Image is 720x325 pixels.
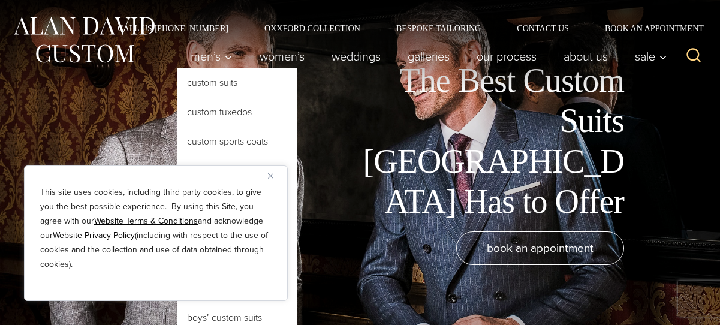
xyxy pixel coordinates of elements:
[40,185,272,272] p: This site uses cookies, including third party cookies, to give you the best possible experience. ...
[177,44,674,68] nav: Primary Navigation
[394,44,463,68] a: Galleries
[487,239,594,257] span: book an appointment
[191,50,233,62] span: Men’s
[268,173,273,179] img: Close
[177,68,297,97] a: Custom Suits
[378,24,499,32] a: Bespoke Tailoring
[499,24,587,32] a: Contact Us
[246,24,378,32] a: Oxxford Collection
[100,24,246,32] a: Call Us [PHONE_NUMBER]
[318,44,394,68] a: weddings
[100,24,708,32] nav: Secondary Navigation
[456,231,624,265] a: book an appointment
[550,44,622,68] a: About Us
[268,168,282,183] button: Close
[177,157,297,185] a: Custom Trousers
[587,24,708,32] a: Book an Appointment
[463,44,550,68] a: Our Process
[635,50,667,62] span: Sale
[679,42,708,71] button: View Search Form
[177,127,297,156] a: Custom Sports Coats
[246,44,318,68] a: Women’s
[94,215,198,227] a: Website Terms & Conditions
[12,13,156,67] img: Alan David Custom
[177,98,297,127] a: Custom Tuxedos
[53,229,135,242] a: Website Privacy Policy
[354,61,624,222] h1: The Best Custom Suits [GEOGRAPHIC_DATA] Has to Offer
